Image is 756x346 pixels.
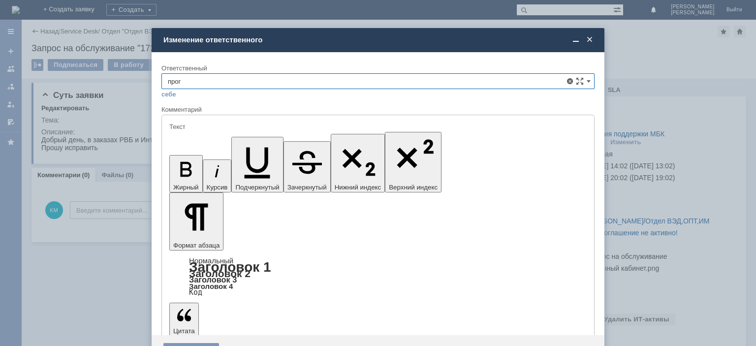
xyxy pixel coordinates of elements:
[235,184,279,191] span: Подчеркнутый
[231,137,283,192] button: Подчеркнутый
[161,91,176,98] a: себе
[283,141,331,192] button: Зачеркнутый
[203,159,232,192] button: Курсив
[189,268,251,279] a: Заголовок 2
[189,259,271,275] a: Заголовок 1
[189,282,233,290] a: Заголовок 4
[585,35,595,44] span: Закрыть
[389,184,438,191] span: Верхний индекс
[576,77,584,85] span: Сложная форма
[331,134,385,192] button: Нижний индекс
[571,35,581,44] span: Свернуть (Ctrl + M)
[189,275,237,284] a: Заголовок 3
[287,184,327,191] span: Зачеркнутый
[161,105,595,115] div: Комментарий
[169,257,587,296] div: Формат абзаца
[161,65,593,71] div: Ответственный
[189,256,233,265] a: Нормальный
[385,132,441,192] button: Верхний индекс
[173,184,199,191] span: Жирный
[169,155,203,192] button: Жирный
[566,77,574,85] span: Удалить
[169,192,223,251] button: Формат абзаца
[169,124,585,130] div: Текст
[189,288,202,297] a: Код
[169,303,199,336] button: Цитата
[173,327,195,335] span: Цитата
[163,35,595,44] div: Изменение ответственного
[335,184,381,191] span: Нижний индекс
[173,242,220,249] span: Формат абзаца
[207,184,228,191] span: Курсив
